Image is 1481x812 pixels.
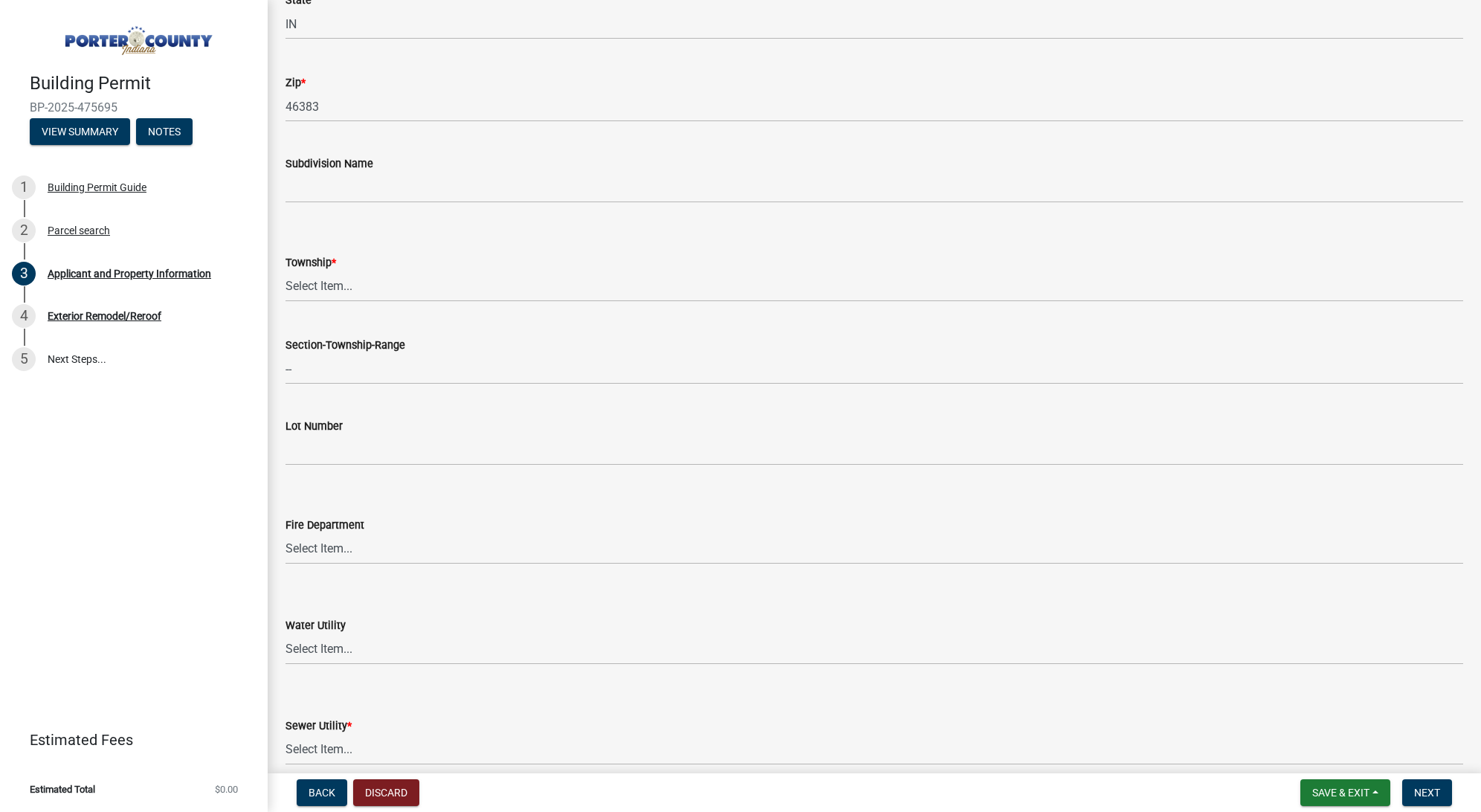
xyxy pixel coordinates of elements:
label: Sewer Utility [285,721,352,732]
div: 5 [12,347,36,371]
h4: Building Permit [30,73,256,94]
label: Lot Number [285,422,343,432]
label: Water Utility [285,621,346,631]
wm-modal-confirm: Summary [30,126,130,138]
label: Section-Township-Range [285,341,405,351]
wm-modal-confirm: Notes [136,126,193,138]
div: 1 [12,175,36,199]
div: Applicant and Property Information [48,268,211,279]
button: Back [297,779,347,806]
div: 3 [12,262,36,286]
div: 4 [12,304,36,328]
div: Building Permit Guide [48,182,146,193]
label: Township [285,258,336,268]
a: Estimated Fees [12,725,244,755]
button: Notes [136,118,193,145]
span: Estimated Total [30,784,95,794]
label: Zip [285,78,306,88]
div: 2 [12,219,36,242]
button: Discard [353,779,419,806]
button: Next [1402,779,1452,806]
img: Porter County, Indiana [30,16,244,57]
span: Next [1414,787,1440,799]
div: Exterior Remodel/Reroof [48,311,161,321]
span: BP-2025-475695 [30,100,238,115]
button: Save & Exit [1300,779,1390,806]
span: Save & Exit [1312,787,1369,799]
span: $0.00 [215,784,238,794]
button: View Summary [30,118,130,145]
label: Fire Department [285,521,364,531]
label: Subdivision Name [285,159,373,170]
span: Back [309,787,335,799]
div: Parcel search [48,225,110,236]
